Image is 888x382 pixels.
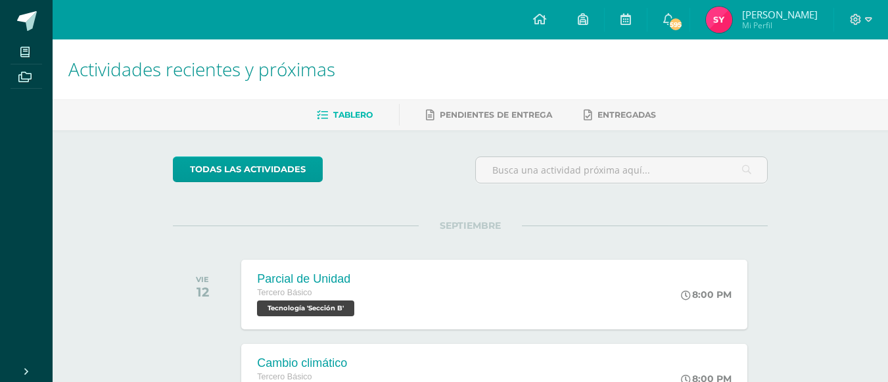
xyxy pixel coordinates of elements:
[257,356,378,370] div: Cambio climático
[333,110,373,120] span: Tablero
[476,157,767,183] input: Busca una actividad próxima aquí...
[584,105,656,126] a: Entregadas
[742,8,818,21] span: [PERSON_NAME]
[317,105,373,126] a: Tablero
[426,105,552,126] a: Pendientes de entrega
[173,156,323,182] a: todas las Actividades
[257,300,354,316] span: Tecnología 'Sección B'
[196,275,209,284] div: VIE
[706,7,732,33] img: 0aa53c0745a0659898462b4f1c47c08b.png
[68,57,335,82] span: Actividades recientes y próximas
[196,284,209,300] div: 12
[668,17,683,32] span: 595
[257,272,358,286] div: Parcial de Unidad
[597,110,656,120] span: Entregadas
[681,289,732,300] div: 8:00 PM
[419,220,522,231] span: SEPTIEMBRE
[257,372,312,381] span: Tercero Básico
[257,288,312,297] span: Tercero Básico
[742,20,818,31] span: Mi Perfil
[440,110,552,120] span: Pendientes de entrega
